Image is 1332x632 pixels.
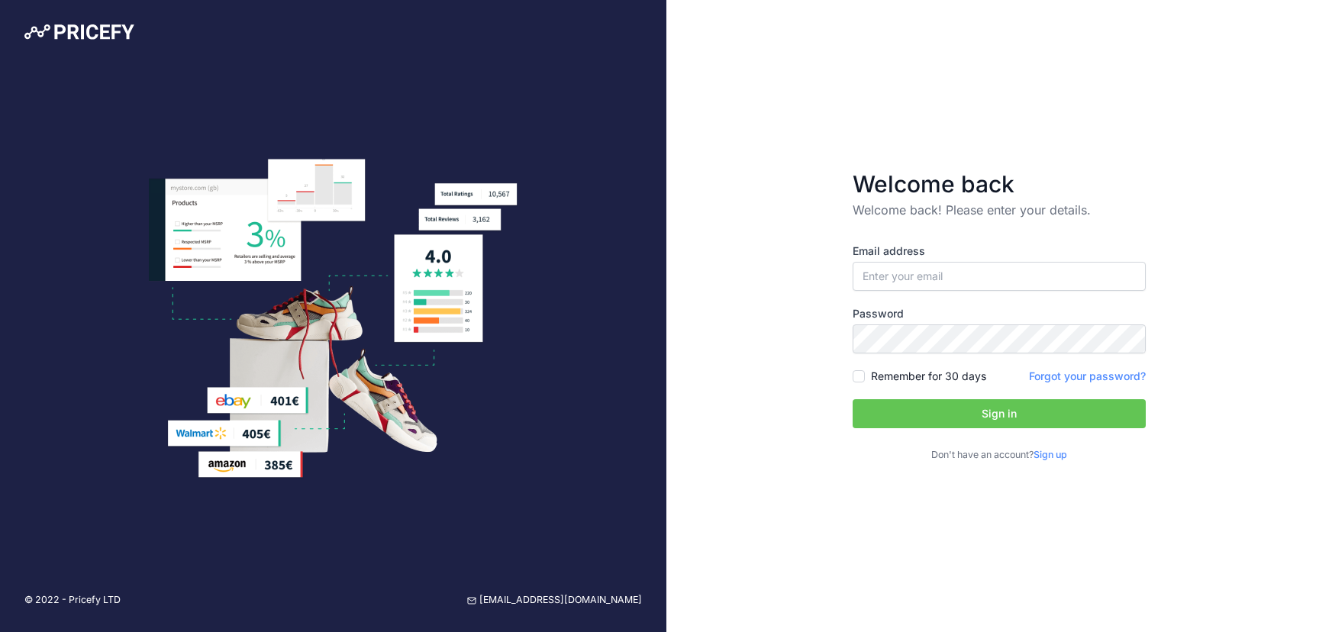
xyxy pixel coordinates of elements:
[1034,449,1067,460] a: Sign up
[853,448,1146,463] p: Don't have an account?
[871,369,986,384] label: Remember for 30 days
[1029,369,1146,382] a: Forgot your password?
[853,262,1146,291] input: Enter your email
[24,24,134,40] img: Pricefy
[467,593,642,608] a: [EMAIL_ADDRESS][DOMAIN_NAME]
[853,306,1146,321] label: Password
[853,201,1146,219] p: Welcome back! Please enter your details.
[24,593,121,608] p: © 2022 - Pricefy LTD
[853,243,1146,259] label: Email address
[853,399,1146,428] button: Sign in
[853,170,1146,198] h3: Welcome back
